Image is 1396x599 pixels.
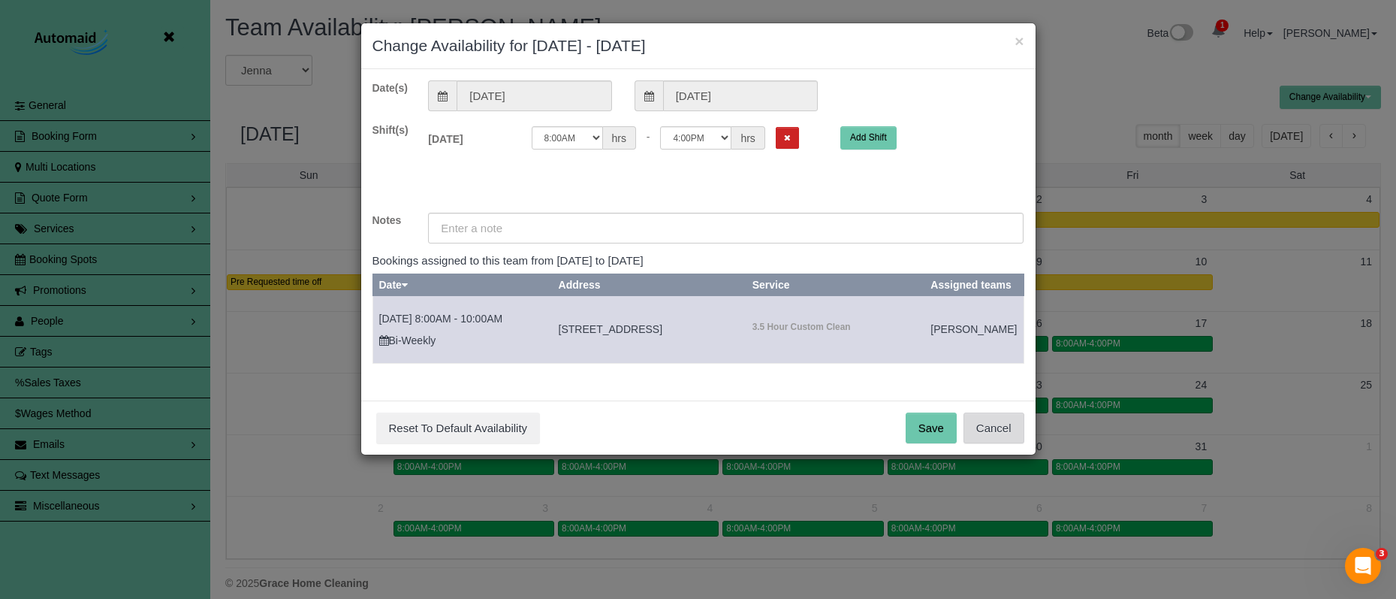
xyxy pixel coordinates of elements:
[372,274,552,296] th: Date
[746,296,924,364] td: Service location
[840,126,897,150] button: Add Shift
[924,296,1024,364] td: Assigned teams
[663,80,818,111] input: To
[361,80,418,95] label: Date(s)
[603,126,636,150] span: hrs
[1376,548,1388,560] span: 3
[776,127,799,149] button: Remove Shift
[372,296,552,364] td: Schedule date
[457,80,611,111] input: From
[552,296,746,364] td: Service location
[372,255,1024,268] h4: Bookings assigned to this team from [DATE] to [DATE]
[361,123,418,138] label: Shift(s)
[924,274,1024,296] th: Assigned teams
[428,213,1024,244] input: Enter a note
[376,413,541,444] button: Reset To Default Availability
[963,413,1024,444] button: Cancel
[647,131,650,143] span: -
[752,322,851,332] strong: 3.5 Hour Custom Clean
[1345,548,1381,584] iframe: Intercom live chat
[361,23,1036,455] sui-modal: Change Availability for 10/28/2025 - 10/28/2025
[1015,33,1024,49] button: ×
[552,274,746,296] th: Address
[746,274,924,296] th: Service
[379,311,546,326] p: [DATE] 8:00AM - 10:00AM
[417,126,520,147] label: [DATE]
[906,413,957,444] button: Save
[372,35,1024,57] h3: Change Availability for [DATE] - [DATE]
[361,213,418,228] label: Notes
[731,126,764,150] span: hrs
